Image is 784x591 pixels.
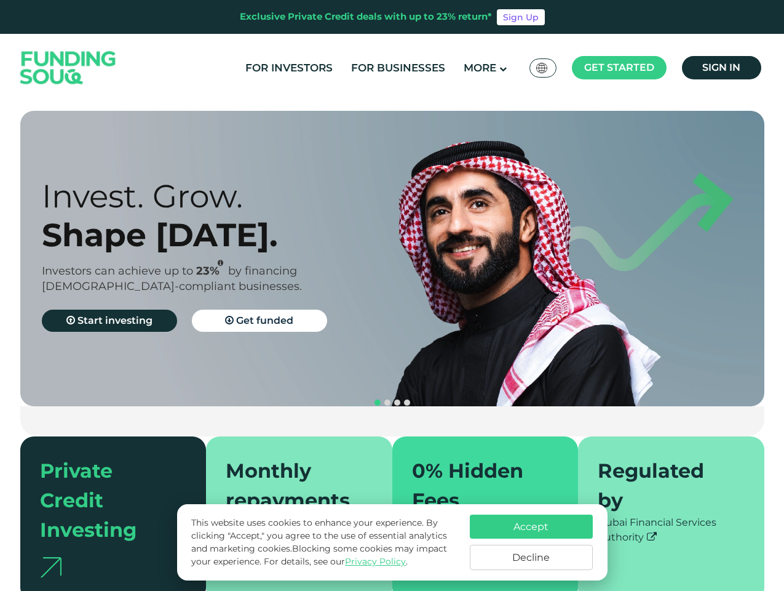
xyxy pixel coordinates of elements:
[536,63,547,73] img: SA Flag
[226,456,358,515] div: Monthly repayments
[42,310,177,332] a: Start investing
[42,177,414,215] div: Invest. Grow.
[191,517,457,568] p: This website uses cookies to enhance your experience. By clicking "Accept," you agree to the use ...
[42,264,193,278] span: Investors can achieve up to
[373,398,382,408] button: navigation
[402,398,412,408] button: navigation
[192,310,327,332] a: Get funded
[8,37,129,99] img: Logo
[702,62,740,73] span: Sign in
[382,398,392,408] button: navigation
[242,58,336,78] a: For Investors
[191,543,447,567] span: Blocking some cookies may impact your experience.
[497,9,545,25] a: Sign Up
[77,315,152,326] span: Start investing
[236,315,293,326] span: Get funded
[264,556,408,567] span: For details, see our .
[584,62,654,73] span: Get started
[42,215,414,254] div: Shape [DATE].
[40,557,61,577] img: arrow
[240,10,492,24] div: Exclusive Private Credit deals with up to 23% return*
[412,456,544,515] div: 0% Hidden Fees
[348,58,448,78] a: For Businesses
[470,515,593,539] button: Accept
[196,264,228,278] span: 23%
[42,264,302,293] span: by financing [DEMOGRAPHIC_DATA]-compliant businesses.
[682,56,761,79] a: Sign in
[392,398,402,408] button: navigation
[598,515,745,545] div: Dubai Financial Services Authority
[345,556,406,567] a: Privacy Policy
[598,456,730,515] div: Regulated by
[40,456,172,545] div: Private Credit Investing
[218,260,223,267] i: 23% IRR (expected) ~ 15% Net yield (expected)
[464,62,496,74] span: More
[470,545,593,570] button: Decline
